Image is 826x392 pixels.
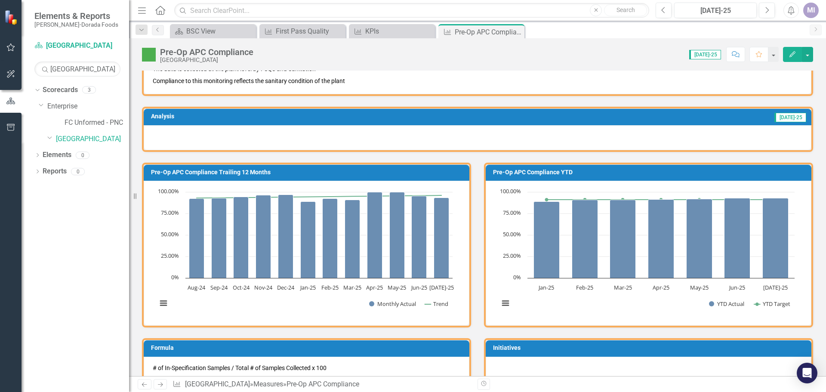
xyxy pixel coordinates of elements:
div: KPIs [365,26,433,37]
text: Sep-24 [210,284,228,291]
path: Mar-25, 90.76923077. YTD Actual. [610,200,636,278]
small: [PERSON_NAME]-Dorada Foods [34,21,118,28]
button: MI [803,3,819,18]
button: Search [604,4,647,16]
a: [GEOGRAPHIC_DATA] [34,41,120,51]
path: Oct-24, 94.11764706. Monthly Actual. [234,197,249,278]
button: [DATE]-25 [674,3,757,18]
svg: Interactive chart [495,188,799,317]
path: Dec-24, 96.83544304. Monthly Actual. [278,195,293,278]
svg: Interactive chart [153,188,457,317]
text: Apr-25 [653,284,669,291]
div: Pre-Op APC Compliance [455,27,522,37]
text: Dec-24 [277,284,295,291]
button: View chart menu, Chart [157,297,170,309]
span: Elements & Reports [34,11,118,21]
div: [DATE]-25 [677,6,754,16]
button: Show YTD Actual [709,300,745,308]
a: First Pass Quality [262,26,343,37]
img: ClearPoint Strategy [4,9,19,25]
path: Feb-25, 90.71428571. YTD Actual. [572,200,598,278]
text: Apr-25 [366,284,383,291]
input: Search Below... [34,62,120,77]
text: 100.00% [158,187,179,195]
div: Chart. Highcharts interactive chart. [153,188,460,317]
text: May-25 [690,284,709,291]
text: Nov-24 [254,284,273,291]
text: 75.00% [161,209,179,216]
path: Aug-24, 92.30769231. Monthly Actual. [189,199,204,278]
div: [GEOGRAPHIC_DATA] [160,57,253,63]
text: 50.00% [161,230,179,238]
span: # of In-Specification Samples / Total # of Samples Collected x 100 [153,364,327,371]
path: Nov-24, 96.02649007. Monthly Actual. [256,195,271,278]
g: Monthly Actual, series 1 of 2. Bar series with 12 bars. [189,192,449,278]
text: Aug-24 [188,284,206,291]
a: KPIs [351,26,433,37]
path: Jul-25, 93.19727891. Monthly Actual. [434,198,449,278]
a: FC Unformed - PNC [65,118,129,128]
input: Search ClearPoint... [174,3,649,18]
div: BSC View [186,26,254,37]
path: Sep-24, 92.61744966. Monthly Actual. [212,198,227,278]
path: Jul-25, 92.71356784. YTD Actual. [763,198,789,278]
path: Feb-25, 92.4137931. Monthly Actual. [323,199,338,278]
span: Search [616,6,635,13]
text: 0% [171,273,179,281]
text: Oct-24 [233,284,250,291]
text: Jan-25 [299,284,316,291]
path: Jan-25, 88.88888889. Monthly Actual. [301,202,316,278]
a: [GEOGRAPHIC_DATA] [185,380,250,388]
img: Above Target [142,48,156,62]
a: Measures [253,380,283,388]
h3: Formula [151,345,465,351]
text: Jun-25 [728,284,745,291]
text: [DATE]-25 [429,284,454,291]
text: 25.00% [161,252,179,259]
path: Jan-25, 88.88888889. YTD Actual. [534,202,560,278]
text: 75.00% [503,209,521,216]
path: Jun-25, 92.60400616. YTD Actual. [724,198,750,278]
h3: Analysis [151,113,423,120]
div: First Pass Quality [276,26,343,37]
div: Pre-Op APC Compliance [160,47,253,57]
a: Elements [43,150,71,160]
a: Reports [43,167,67,176]
p: Compliance to this monitoring reflects the sanitary condition of the plant [153,75,802,85]
a: BSC View [172,26,254,37]
text: 0% [513,273,521,281]
text: Mar-25 [343,284,361,291]
path: Jan-25, 91. YTD Target. [545,198,549,201]
text: May-25 [388,284,406,291]
div: 3 [82,86,96,94]
button: View chart menu, Chart [499,297,512,309]
span: [DATE]-25 [774,113,806,122]
text: Jun-25 [410,284,427,291]
text: Mar-25 [614,284,632,291]
g: YTD Target, series 2 of 2. Line with 7 data points. [545,198,777,201]
a: Scorecards [43,85,78,95]
path: Apr-25, 91.26819127. YTD Actual. [648,200,674,278]
text: Feb-25 [576,284,593,291]
div: Chart. Highcharts interactive chart. [495,188,802,317]
path: May-25, 91.90751445. YTD Actual. [687,199,712,278]
span: [DATE]-25 [689,50,721,59]
a: Enterprise [47,102,129,111]
a: [GEOGRAPHIC_DATA] [56,134,129,144]
div: » » [173,380,471,389]
path: May-25, 100. Monthly Actual. [390,192,405,278]
text: Feb-25 [321,284,339,291]
text: [DATE]-25 [763,284,788,291]
button: Show YTD Target [754,300,791,308]
text: 25.00% [503,252,521,259]
h3: Pre-Op APC Compliance YTD [493,169,807,176]
h3: Initiatives [493,345,807,351]
path: Apr-25, 100. Monthly Actual. [367,192,382,278]
h3: Pre-Op APC Compliance Trailing 12 Months [151,169,465,176]
button: Show Monthly Actual [369,300,416,308]
div: 0 [76,151,89,159]
text: Jan-25 [538,284,554,291]
text: 50.00% [503,230,521,238]
button: Show Trend [425,300,448,308]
